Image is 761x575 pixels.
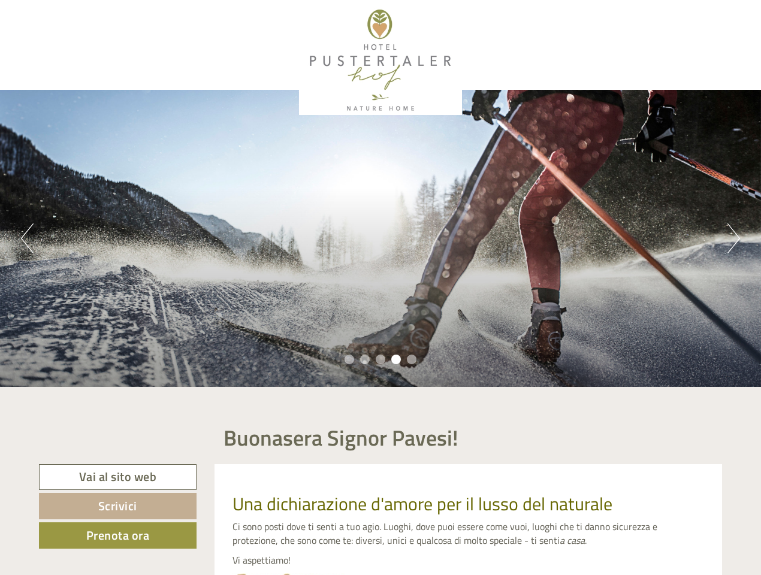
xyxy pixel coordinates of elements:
[727,223,740,253] button: Next
[39,522,197,549] a: Prenota ora
[232,553,705,567] p: Vi aspettiamo!
[560,533,564,547] em: a
[567,533,585,547] em: casa
[39,464,197,490] a: Vai al sito web
[21,223,34,253] button: Previous
[39,493,197,519] a: Scrivici
[232,490,612,517] span: Una dichiarazione d'amore per il lusso del naturale
[232,520,705,547] p: Ci sono posti dove ti senti a tuo agio. Luoghi, dove puoi essere come vuoi, luoghi che ti danno s...
[224,426,458,450] h1: Buonasera Signor Pavesi!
